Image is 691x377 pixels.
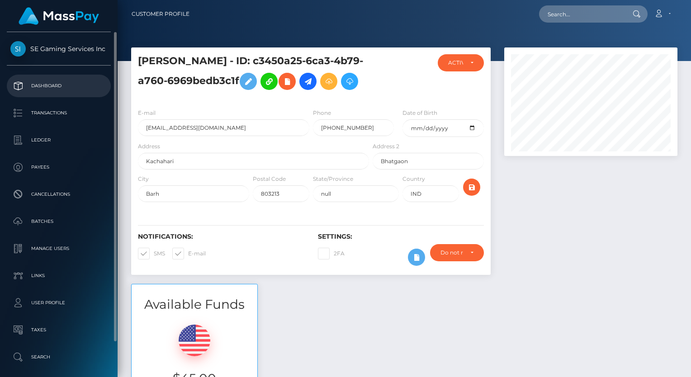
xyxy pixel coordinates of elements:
[448,59,464,66] div: ACTIVE
[138,248,165,259] label: SMS
[318,248,345,259] label: 2FA
[440,249,463,256] div: Do not require
[299,73,317,90] a: Initiate Payout
[438,54,484,71] button: ACTIVE
[7,210,111,233] a: Batches
[10,79,107,93] p: Dashboard
[10,269,107,283] p: Links
[539,5,624,23] input: Search...
[138,54,364,94] h5: [PERSON_NAME] - ID: c3450a25-6ca3-4b79-a760-6969bedb3c1f
[10,296,107,310] p: User Profile
[7,346,111,368] a: Search
[19,7,99,25] img: MassPay Logo
[373,142,399,151] label: Address 2
[10,160,107,174] p: Payees
[7,237,111,260] a: Manage Users
[7,129,111,151] a: Ledger
[10,106,107,120] p: Transactions
[179,325,210,356] img: USD.png
[10,133,107,147] p: Ledger
[138,175,149,183] label: City
[253,175,286,183] label: Postal Code
[10,350,107,364] p: Search
[7,156,111,179] a: Payees
[10,215,107,228] p: Batches
[132,296,257,313] h3: Available Funds
[7,319,111,341] a: Taxes
[138,109,156,117] label: E-mail
[7,183,111,206] a: Cancellations
[172,248,206,259] label: E-mail
[402,175,425,183] label: Country
[7,264,111,287] a: Links
[132,5,189,24] a: Customer Profile
[7,75,111,97] a: Dashboard
[430,244,484,261] button: Do not require
[7,292,111,314] a: User Profile
[7,102,111,124] a: Transactions
[10,242,107,255] p: Manage Users
[318,233,484,240] h6: Settings:
[10,323,107,337] p: Taxes
[313,109,331,117] label: Phone
[402,109,437,117] label: Date of Birth
[10,188,107,201] p: Cancellations
[10,41,26,57] img: SE Gaming Services Inc
[138,142,160,151] label: Address
[7,45,111,53] span: SE Gaming Services Inc
[138,233,304,240] h6: Notifications:
[313,175,353,183] label: State/Province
